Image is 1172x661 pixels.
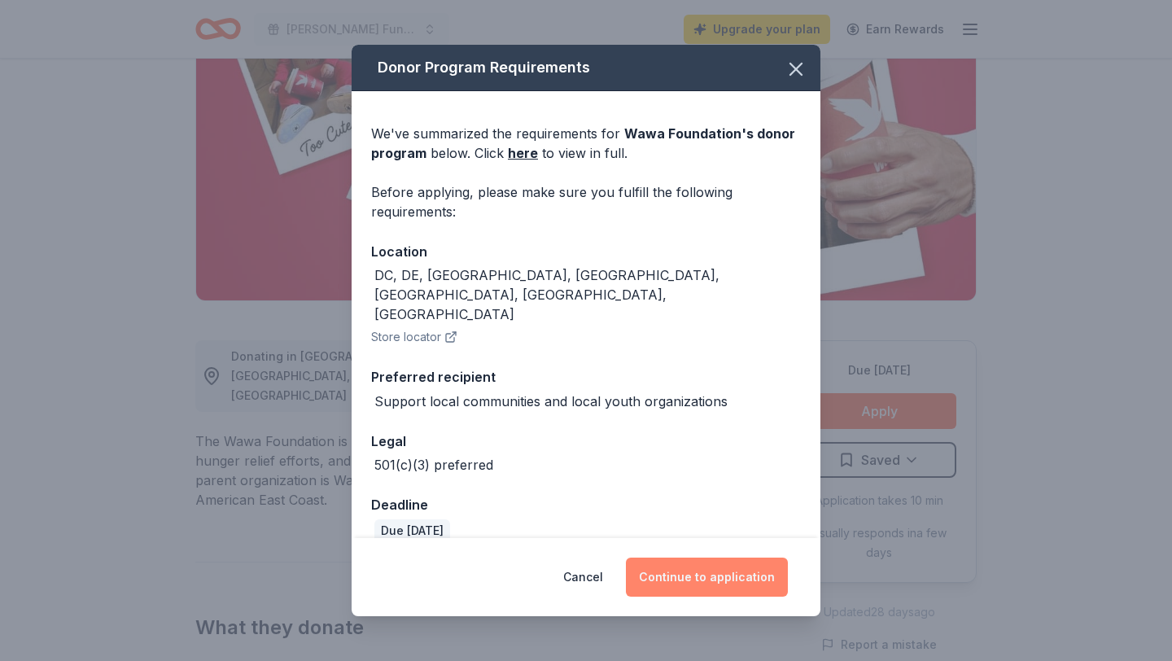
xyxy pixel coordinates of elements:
[508,143,538,163] a: here
[374,455,493,475] div: 501(c)(3) preferred
[371,124,801,163] div: We've summarized the requirements for below. Click to view in full.
[371,182,801,221] div: Before applying, please make sure you fulfill the following requirements:
[626,558,788,597] button: Continue to application
[563,558,603,597] button: Cancel
[371,366,801,387] div: Preferred recipient
[371,327,457,347] button: Store locator
[374,265,801,324] div: DC, DE, [GEOGRAPHIC_DATA], [GEOGRAPHIC_DATA], [GEOGRAPHIC_DATA], [GEOGRAPHIC_DATA], [GEOGRAPHIC_D...
[374,392,728,411] div: Support local communities and local youth organizations
[371,241,801,262] div: Location
[371,494,801,515] div: Deadline
[374,519,450,542] div: Due [DATE]
[352,45,820,91] div: Donor Program Requirements
[371,431,801,452] div: Legal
